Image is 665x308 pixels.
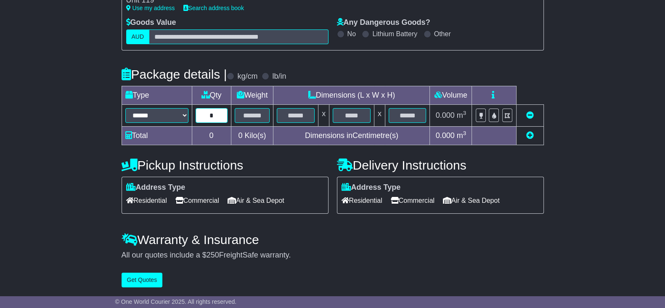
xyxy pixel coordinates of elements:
label: lb/in [272,72,286,81]
h4: Delivery Instructions [337,158,544,172]
label: Lithium Battery [372,30,417,38]
td: Weight [231,86,273,104]
span: Commercial [391,194,435,207]
label: Other [434,30,451,38]
span: m [457,111,466,119]
td: Kilo(s) [231,126,273,145]
label: Goods Value [126,18,176,27]
div: All our quotes include a $ FreightSafe warranty. [122,251,544,260]
span: 0.000 [436,131,455,140]
td: Type [122,86,192,104]
span: Commercial [175,194,219,207]
span: Air & Sea Depot [443,194,500,207]
td: Qty [192,86,231,104]
td: x [374,104,385,126]
label: Address Type [126,183,185,192]
a: Search address book [183,5,244,11]
a: Add new item [526,131,534,140]
td: x [318,104,329,126]
a: Remove this item [526,111,534,119]
td: Total [122,126,192,145]
h4: Package details | [122,67,227,81]
span: m [457,131,466,140]
label: kg/cm [237,72,257,81]
span: 0.000 [436,111,455,119]
label: Any Dangerous Goods? [337,18,430,27]
button: Get Quotes [122,273,163,287]
td: 0 [192,126,231,145]
label: Address Type [342,183,401,192]
a: Use my address [126,5,175,11]
td: Dimensions (L x W x H) [273,86,430,104]
h4: Pickup Instructions [122,158,329,172]
span: Residential [342,194,382,207]
span: 0 [238,131,242,140]
td: Volume [430,86,472,104]
sup: 3 [463,130,466,136]
h4: Warranty & Insurance [122,233,544,247]
span: Residential [126,194,167,207]
span: © One World Courier 2025. All rights reserved. [115,298,237,305]
span: 250 [207,251,219,259]
label: AUD [126,29,150,44]
td: Dimensions in Centimetre(s) [273,126,430,145]
span: Air & Sea Depot [228,194,284,207]
sup: 3 [463,110,466,116]
label: No [347,30,356,38]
